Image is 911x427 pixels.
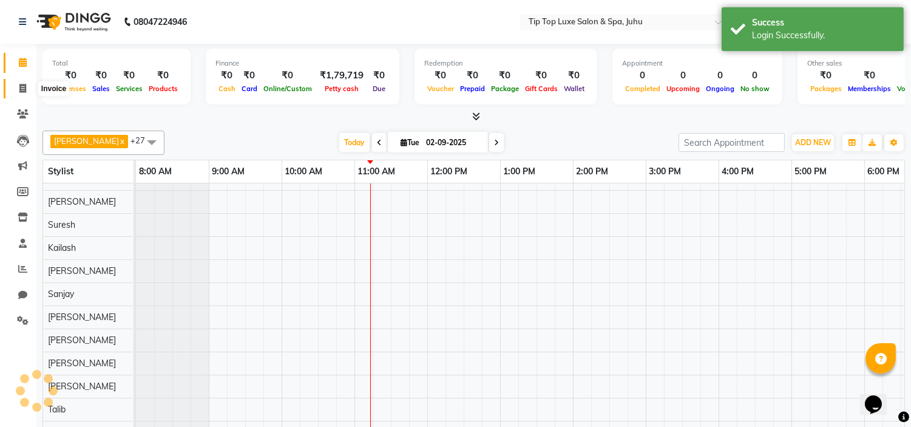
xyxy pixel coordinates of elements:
a: 9:00 AM [209,163,248,180]
div: Appointment [622,58,773,69]
span: ADD NEW [795,138,831,147]
span: Suresh [48,219,75,230]
div: ₹0 [89,69,113,83]
span: [PERSON_NAME] [48,312,116,323]
span: No show [737,84,773,93]
div: ₹0 [260,69,315,83]
div: ₹0 [807,69,845,83]
span: Cash [215,84,239,93]
span: [PERSON_NAME] [48,335,116,346]
div: Login Successfully. [752,29,895,42]
div: 0 [622,69,663,83]
div: Success [752,16,895,29]
iframe: chat widget [860,378,899,415]
div: ₹0 [146,69,181,83]
span: Completed [622,84,663,93]
span: Services [113,84,146,93]
span: [PERSON_NAME] [48,196,116,207]
span: Ongoing [703,84,737,93]
span: Upcoming [663,84,703,93]
span: [PERSON_NAME] [48,265,116,276]
span: Gift Cards [522,84,561,93]
div: 0 [663,69,703,83]
button: ADD NEW [792,134,834,151]
a: 1:00 PM [501,163,539,180]
div: ₹0 [113,69,146,83]
span: Sales [89,84,113,93]
div: 0 [703,69,737,83]
a: 10:00 AM [282,163,326,180]
div: ₹0 [424,69,457,83]
span: Stylist [48,166,73,177]
a: 8:00 AM [136,163,175,180]
img: logo [31,5,114,39]
div: Finance [215,58,390,69]
span: Prepaid [457,84,488,93]
a: 6:00 PM [865,163,903,180]
a: 12:00 PM [428,163,471,180]
span: Today [339,133,370,152]
span: Products [146,84,181,93]
div: ₹0 [239,69,260,83]
div: ₹0 [561,69,588,83]
div: ₹0 [52,69,89,83]
span: Kailash [48,242,76,253]
a: 5:00 PM [792,163,830,180]
span: [PERSON_NAME] [54,136,119,146]
a: 3:00 PM [646,163,685,180]
span: Wallet [561,84,588,93]
span: Tue [398,138,422,147]
span: Packages [807,84,845,93]
span: Card [239,84,260,93]
b: 08047224946 [134,5,187,39]
a: 11:00 AM [355,163,399,180]
div: 0 [737,69,773,83]
a: x [119,136,124,146]
div: ₹0 [457,69,488,83]
div: ₹0 [488,69,522,83]
input: Search Appointment [679,133,785,152]
span: Sanjay [48,289,74,299]
span: Petty cash [322,84,362,93]
div: ₹1,79,719 [315,69,368,83]
div: Invoice [38,81,69,96]
span: Due [370,84,388,93]
input: 2025-09-02 [422,134,483,152]
div: Redemption [424,58,588,69]
span: [PERSON_NAME] creado [48,173,145,184]
span: Talib [48,404,66,415]
div: ₹0 [845,69,894,83]
span: Package [488,84,522,93]
a: 2:00 PM [574,163,612,180]
span: Online/Custom [260,84,315,93]
span: [PERSON_NAME] [48,358,116,369]
span: Memberships [845,84,894,93]
span: [PERSON_NAME] [48,381,116,392]
span: +27 [130,135,154,145]
div: Total [52,58,181,69]
span: Voucher [424,84,457,93]
div: ₹0 [522,69,561,83]
a: 4:00 PM [719,163,757,180]
div: ₹0 [368,69,390,83]
div: ₹0 [215,69,239,83]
